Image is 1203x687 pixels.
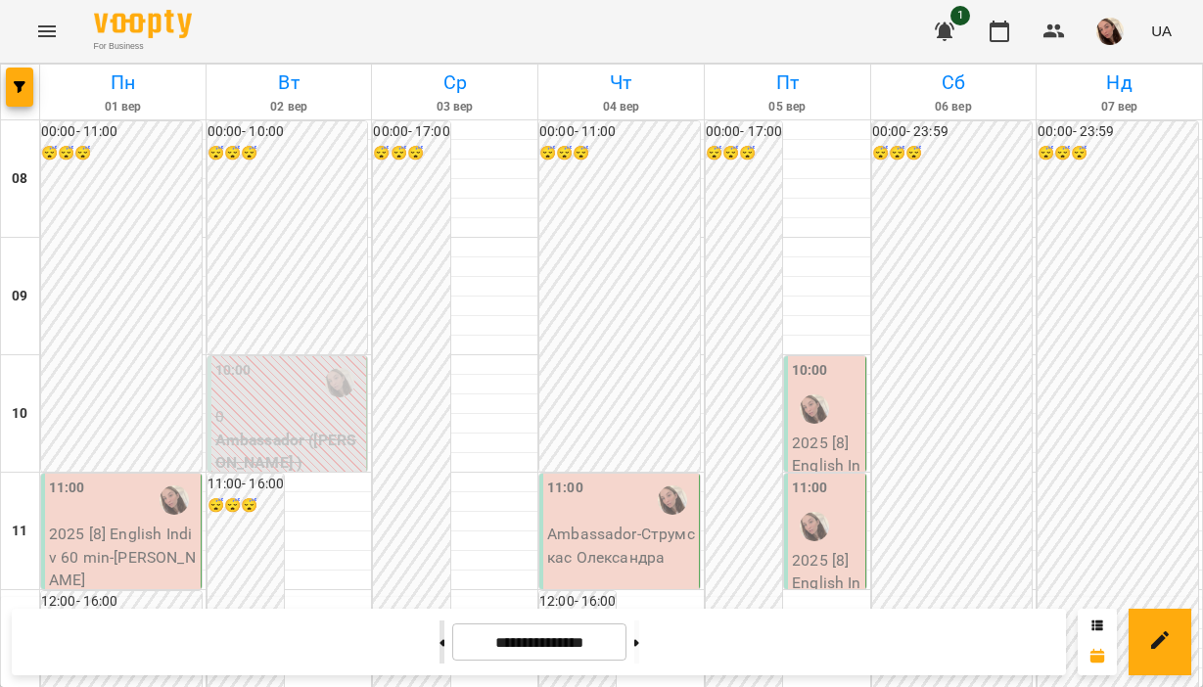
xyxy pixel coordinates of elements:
[12,521,27,542] h6: 11
[375,98,534,116] h6: 03 вер
[1143,13,1180,49] button: UA
[1096,18,1124,45] img: 8e00ca0478d43912be51e9823101c125.jpg
[1040,98,1199,116] h6: 07 вер
[208,121,368,143] h6: 00:00 - 10:00
[708,68,867,98] h6: Пт
[950,6,970,25] span: 1
[658,485,687,515] img: Біла Євгенія Олександрівна (а)
[375,68,534,98] h6: Ср
[874,98,1034,116] h6: 06 вер
[94,10,192,38] img: Voopty Logo
[12,168,27,190] h6: 08
[800,394,829,424] img: Біла Євгенія Олександрівна (а)
[208,143,368,164] h6: 😴😴😴
[208,495,284,517] h6: 😴😴😴
[12,286,27,307] h6: 09
[215,360,252,382] label: 10:00
[541,98,701,116] h6: 04 вер
[1038,121,1198,143] h6: 00:00 - 23:59
[874,68,1034,98] h6: Сб
[373,143,449,164] h6: 😴😴😴
[541,68,701,98] h6: Чт
[1040,68,1199,98] h6: Нд
[215,405,363,429] p: 0
[708,98,867,116] h6: 05 вер
[792,360,828,382] label: 10:00
[41,591,202,613] h6: 12:00 - 16:00
[41,121,202,143] h6: 00:00 - 11:00
[215,429,363,475] p: Ambassador ([PERSON_NAME] )
[94,40,192,53] span: For Business
[539,143,700,164] h6: 😴😴😴
[547,523,695,569] p: Ambassador - Струмскас Олександра
[43,98,203,116] h6: 01 вер
[792,432,861,547] p: 2025 [8] English Indiv 60 min - [PERSON_NAME]
[208,474,284,495] h6: 11:00 - 16:00
[706,121,782,143] h6: 00:00 - 17:00
[209,98,369,116] h6: 02 вер
[547,478,583,499] label: 11:00
[325,368,354,397] img: Біла Євгенія Олександрівна (а)
[373,121,449,143] h6: 00:00 - 17:00
[1151,21,1172,41] span: UA
[41,143,202,164] h6: 😴😴😴
[49,478,85,499] label: 11:00
[209,68,369,98] h6: Вт
[792,549,861,664] p: 2025 [8] English Indiv 60 min - [PERSON_NAME]
[872,143,1033,164] h6: 😴😴😴
[49,523,197,592] p: 2025 [8] English Indiv 60 min - [PERSON_NAME]
[23,8,70,55] button: Menu
[800,512,829,541] img: Біла Євгенія Олександрівна (а)
[539,591,616,613] h6: 12:00 - 16:00
[706,143,782,164] h6: 😴😴😴
[872,121,1033,143] h6: 00:00 - 23:59
[43,68,203,98] h6: Пн
[160,485,189,515] img: Біла Євгенія Олександрівна (а)
[792,478,828,499] label: 11:00
[1038,143,1198,164] h6: 😴😴😴
[12,403,27,425] h6: 10
[539,121,700,143] h6: 00:00 - 11:00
